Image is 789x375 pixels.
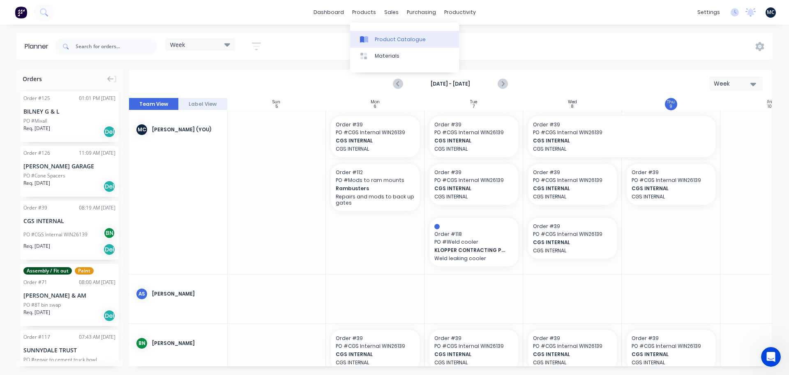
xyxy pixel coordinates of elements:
[17,104,138,113] div: Ask a question
[434,231,513,238] span: Order # 118
[79,149,115,157] div: 11:09 AM [DATE]
[434,238,513,246] span: PO # Weld cooler
[23,356,97,363] div: PO #repair to cement truck bowl
[17,236,148,245] h2: Factory Feature Walkthroughs
[767,100,772,105] div: Fri
[23,242,50,250] span: Req. [DATE]
[533,121,711,128] span: Order # 39
[336,351,407,358] span: CGS INTERNAL
[434,342,513,350] span: PO # CGS Internal WIN26139
[8,97,156,128] div: Ask a questionAI Agent and team can help
[434,255,513,261] p: Weld leaking cooler
[23,107,115,116] div: BILNEY G & L
[136,123,148,136] div: MC
[16,16,65,29] img: logo
[75,267,94,275] span: Paint
[23,231,88,238] div: PO #CGS Internal WIN26139
[434,129,513,136] span: PO # CGS Internal WIN26139
[17,113,138,121] div: AI Agent and team can help
[23,179,50,187] span: Req. [DATE]
[79,333,115,341] div: 07:43 AM [DATE]
[434,146,513,152] p: CGS INTERNAL
[79,204,115,212] div: 08:19 AM [DATE]
[440,6,480,19] div: productivity
[374,105,376,109] div: 6
[25,42,53,51] div: Planner
[380,6,403,19] div: sales
[434,359,513,366] p: CGS INTERNAL
[667,100,675,105] div: Thu
[375,52,399,60] div: Materials
[409,80,491,88] strong: [DATE] - [DATE]
[714,79,752,88] div: Week
[17,185,57,194] div: New feature
[473,105,475,109] div: 7
[571,105,573,109] div: 8
[16,58,148,72] p: Hi [PERSON_NAME]
[533,359,612,366] p: CGS INTERNAL
[533,351,604,358] span: CGS INTERNAL
[103,180,115,193] div: Del
[23,172,65,179] div: PO #Cone Spacers
[336,169,415,176] span: Order # 112
[23,204,47,212] div: Order # 39
[533,129,711,136] span: PO # CGS Internal WIN26139
[632,193,711,200] p: CGS INTERNAL
[79,95,115,102] div: 01:01 PM [DATE]
[17,151,148,168] button: Share it with us
[23,95,50,102] div: Order # 125
[129,98,178,110] button: Team View
[375,36,426,43] div: Product Catalogue
[23,301,61,309] div: PO #8T bin swap
[470,100,477,105] div: Tue
[103,310,115,322] div: Del
[336,177,415,184] span: PO # Mods to ram mounts
[632,335,711,342] span: Order # 39
[632,185,703,192] span: CGS INTERNAL
[15,6,27,19] img: Factory
[48,277,76,283] span: Messages
[60,185,104,194] div: Improvement
[336,146,415,152] p: CGS INTERNAL
[23,75,42,83] span: Orders
[403,6,440,19] div: purchasing
[632,351,703,358] span: CGS INTERNAL
[23,117,47,125] div: PO #Mixall
[336,342,415,350] span: PO # CGS Internal WIN26139
[533,247,612,254] p: CGS INTERNAL
[348,6,380,19] div: products
[23,217,115,225] div: CGS INTERNAL
[371,100,380,105] div: Mon
[533,185,604,192] span: CGS INTERNAL
[632,359,711,366] p: CGS INTERNAL
[767,9,775,16] span: MC
[23,346,115,354] div: SUNNYDALE TRUST
[17,210,133,218] div: Hey, Factory pro there👋
[434,193,513,200] p: CGS INTERNAL
[434,121,513,128] span: Order # 39
[768,105,772,109] div: 10
[103,243,115,256] div: Del
[434,185,505,192] span: CGS INTERNAL
[709,77,763,91] button: Week
[632,177,711,184] span: PO # CGS Internal WIN26139
[23,333,50,341] div: Order # 117
[434,335,513,342] span: Order # 39
[23,309,50,316] span: Req. [DATE]
[336,137,407,144] span: CGS INTERNAL
[23,149,50,157] div: Order # 126
[693,6,724,19] div: settings
[17,199,133,208] div: Factory Weekly Updates - [DATE]
[336,129,415,136] span: PO # CGS Internal WIN26139
[76,38,157,55] input: Search for orders...
[533,342,612,350] span: PO # CGS Internal WIN26139
[533,223,612,230] span: Order # 39
[23,267,72,275] span: Assembly / Fit out
[670,105,672,109] div: 9
[23,279,47,286] div: Order # 71
[336,185,407,192] span: Rambusters
[533,335,612,342] span: Order # 39
[434,351,505,358] span: CGS INTERNAL
[136,337,148,349] div: BN
[11,277,30,283] span: Home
